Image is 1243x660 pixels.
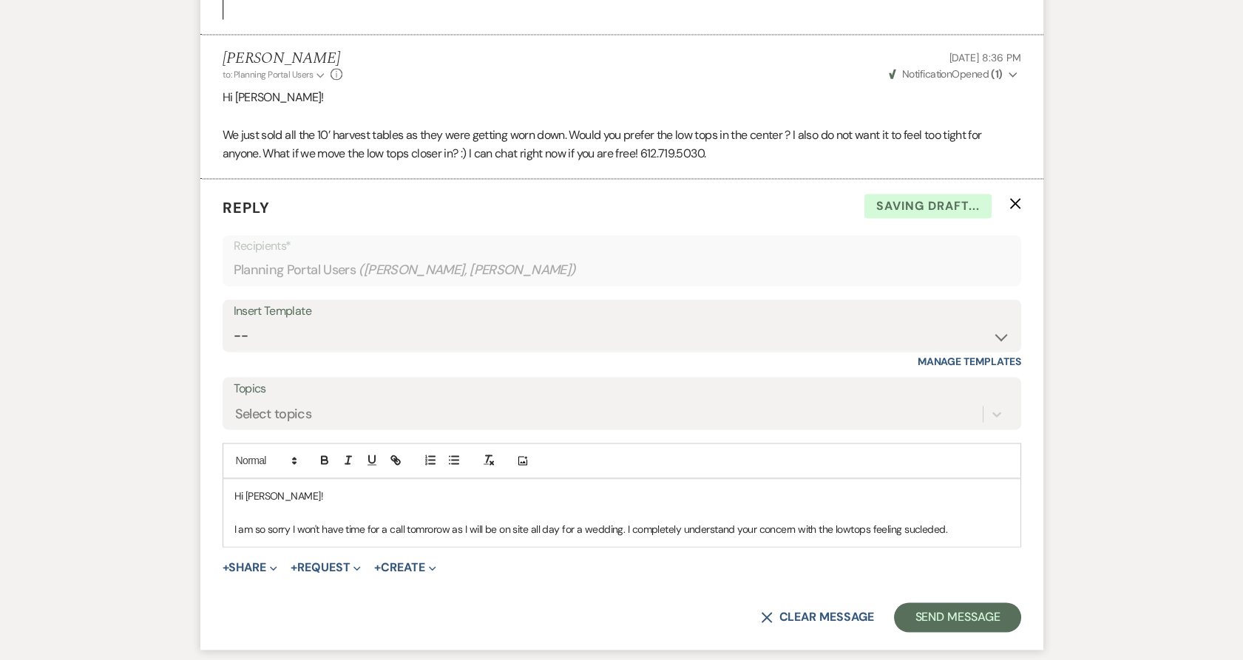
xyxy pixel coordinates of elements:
[761,611,873,623] button: Clear message
[291,562,361,574] button: Request
[864,194,992,219] span: Saving draft...
[223,88,1021,107] p: Hi [PERSON_NAME]!
[223,69,314,81] span: to: Planning Portal Users
[234,378,1010,400] label: Topics
[235,404,312,424] div: Select topics
[223,68,328,81] button: to: Planning Portal Users
[234,237,1010,256] p: Recipients*
[223,562,278,574] button: Share
[223,126,1021,163] p: We just sold all the 10’ harvest tables as they were getting worn down. Would you prefer the low ...
[887,67,1021,82] button: NotificationOpened (1)
[234,521,1009,537] p: I am so sorry I won't have time for a call tomrorow as I will be on site all day for a wedding. I...
[374,562,436,574] button: Create
[223,562,229,574] span: +
[991,67,1002,81] strong: ( 1 )
[374,562,381,574] span: +
[894,602,1020,632] button: Send Message
[359,260,576,280] span: ( [PERSON_NAME], [PERSON_NAME] )
[889,67,1003,81] span: Opened
[234,301,1010,322] div: Insert Template
[223,198,270,217] span: Reply
[291,562,297,574] span: +
[918,355,1021,368] a: Manage Templates
[949,51,1020,64] span: [DATE] 8:36 PM
[223,50,343,68] h5: [PERSON_NAME]
[234,488,1009,504] p: Hi [PERSON_NAME]!
[902,67,952,81] span: Notification
[234,256,1010,285] div: Planning Portal Users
